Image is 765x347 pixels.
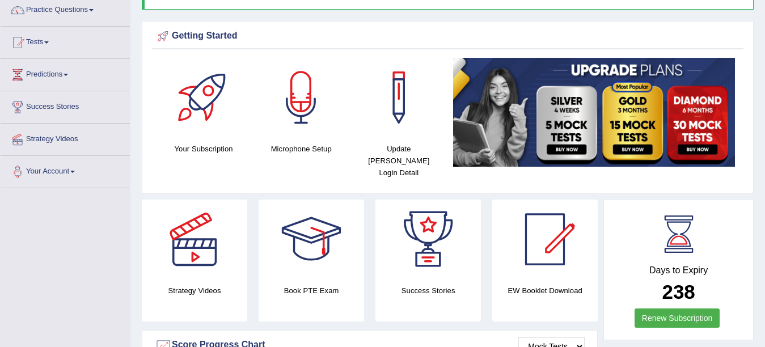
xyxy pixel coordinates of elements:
a: Tests [1,27,130,55]
b: 238 [662,281,695,303]
h4: Days to Expiry [616,265,741,276]
a: Strategy Videos [1,124,130,152]
h4: Success Stories [375,285,481,297]
h4: Microphone Setup [258,143,344,155]
h4: Strategy Videos [142,285,247,297]
h4: Update [PERSON_NAME] Login Detail [356,143,442,179]
h4: Book PTE Exam [259,285,364,297]
a: Predictions [1,59,130,87]
h4: EW Booklet Download [492,285,598,297]
img: small5.jpg [453,58,735,167]
a: Your Account [1,156,130,184]
a: Renew Subscription [635,308,720,328]
div: Getting Started [155,28,741,45]
a: Success Stories [1,91,130,120]
h4: Your Subscription [160,143,247,155]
